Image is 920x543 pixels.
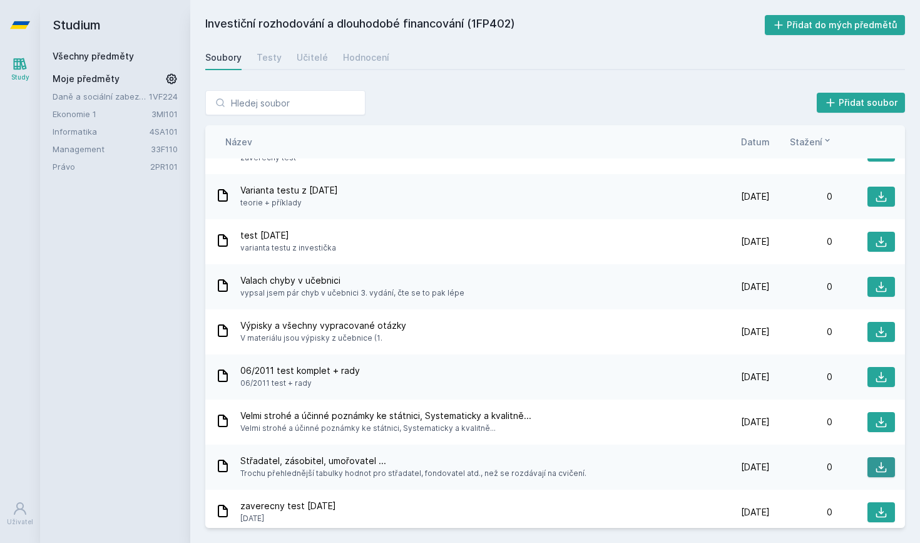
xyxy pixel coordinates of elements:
[240,365,360,377] span: 06/2011 test komplet + rady
[770,416,832,428] div: 0
[53,125,150,138] a: Informatika
[741,461,770,473] span: [DATE]
[240,319,406,332] span: Výpisky a všechny vypracované otázky
[240,467,586,480] span: Trochu přehlednější tabulky hodnot pro střadatel, fondovatel atd., než se rozdávají na cvičení.
[240,377,360,390] span: 06/2011 test + rady
[770,326,832,338] div: 0
[240,500,336,512] span: zaverecny test [DATE]
[11,73,29,82] div: Study
[225,135,252,148] button: Název
[240,287,464,299] span: vypsal jsem pár chyb v učebnici 3. vydání, čte se to pak lépe
[343,51,389,64] div: Hodnocení
[297,51,328,64] div: Učitelé
[297,45,328,70] a: Učitelé
[741,371,770,383] span: [DATE]
[240,197,338,209] span: teorie + příklady
[53,108,151,120] a: Ekonomie 1
[790,135,822,148] span: Stažení
[205,45,242,70] a: Soubory
[151,109,178,119] a: 3MI101
[7,517,33,527] div: Uživatel
[240,184,338,197] span: Varianta testu z [DATE]
[3,50,38,88] a: Study
[257,45,282,70] a: Testy
[770,281,832,293] div: 0
[741,326,770,338] span: [DATE]
[149,91,178,101] a: 1VF224
[53,51,134,61] a: Všechny předměty
[151,144,178,154] a: 33F110
[770,190,832,203] div: 0
[343,45,389,70] a: Hodnocení
[741,235,770,248] span: [DATE]
[741,506,770,519] span: [DATE]
[765,15,906,35] button: Přidat do mých předmětů
[53,160,150,173] a: Právo
[770,461,832,473] div: 0
[205,15,765,35] h2: Investiční rozhodování a dlouhodobé financování (1FP402)
[150,162,178,172] a: 2PR101
[240,455,586,467] span: Střadatel, zásobitel, umořovatel ...
[53,90,149,103] a: Daně a sociální zabezpečení
[240,274,464,287] span: Valach chyby v učebnici
[3,495,38,533] a: Uživatel
[240,242,336,254] span: varianta testu z investička
[240,422,531,435] span: Velmi strohé a účinné poznámky ke státnici, Systematicky a kvalitně...
[741,135,770,148] button: Datum
[53,73,120,85] span: Moje předměty
[240,332,406,344] span: V materiálu jsou výpisky z učebnice (1.
[257,51,282,64] div: Testy
[240,229,336,242] span: test [DATE]
[53,143,151,155] a: Management
[150,127,178,137] a: 4SA101
[817,93,906,113] button: Přidat soubor
[741,416,770,428] span: [DATE]
[790,135,832,148] button: Stažení
[741,190,770,203] span: [DATE]
[770,235,832,248] div: 0
[240,512,336,525] span: [DATE]
[741,281,770,293] span: [DATE]
[205,51,242,64] div: Soubory
[205,90,365,115] input: Hledej soubor
[770,506,832,519] div: 0
[770,371,832,383] div: 0
[240,410,531,422] span: Velmi strohé a účinné poznámky ke státnici, Systematicky a kvalitně...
